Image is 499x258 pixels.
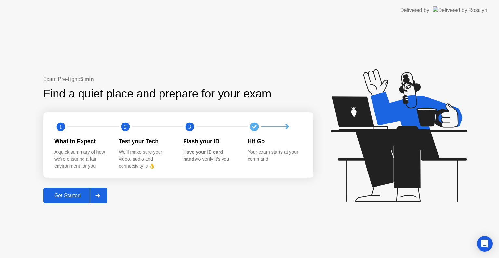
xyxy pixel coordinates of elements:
div: We’ll make sure your video, audio and connectivity is 👌 [119,149,173,170]
div: What to Expect [54,137,109,146]
div: Flash your ID [183,137,237,146]
div: Get Started [45,193,90,199]
button: Get Started [43,188,107,203]
text: 1 [59,124,62,130]
div: to verify it’s you [183,149,237,163]
div: Test your Tech [119,137,173,146]
div: Your exam starts at your command [248,149,302,163]
div: Find a quiet place and prepare for your exam [43,85,272,102]
img: Delivered by Rosalyn [433,6,487,14]
text: 3 [188,124,191,130]
b: 5 min [80,76,94,82]
div: Delivered by [400,6,429,14]
div: A quick summary of how we’re ensuring a fair environment for you [54,149,109,170]
text: 2 [124,124,126,130]
div: Exam Pre-flight: [43,75,313,83]
div: Hit Go [248,137,302,146]
div: Open Intercom Messenger [477,236,493,252]
b: Have your ID card handy [183,149,223,162]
